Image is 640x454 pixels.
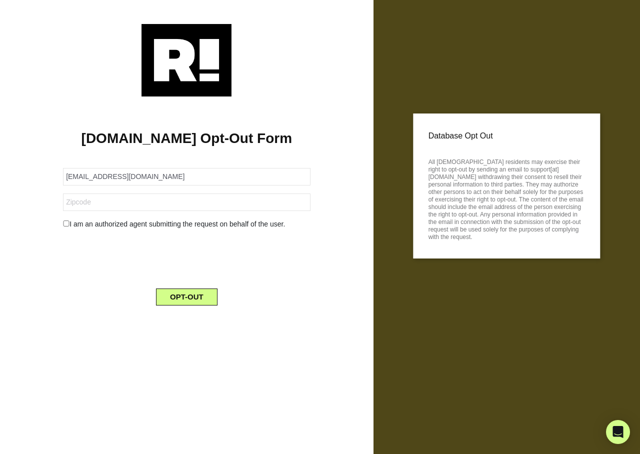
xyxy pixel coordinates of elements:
[156,288,217,305] button: OPT-OUT
[428,128,585,143] p: Database Opt Out
[15,130,358,147] h1: [DOMAIN_NAME] Opt-Out Form
[55,219,317,229] div: I am an authorized agent submitting the request on behalf of the user.
[606,420,630,444] div: Open Intercom Messenger
[428,155,585,241] p: All [DEMOGRAPHIC_DATA] residents may exercise their right to opt-out by sending an email to suppo...
[63,168,310,185] input: Email Address
[141,24,231,96] img: Retention.com
[63,193,310,211] input: Zipcode
[110,237,262,276] iframe: reCAPTCHA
